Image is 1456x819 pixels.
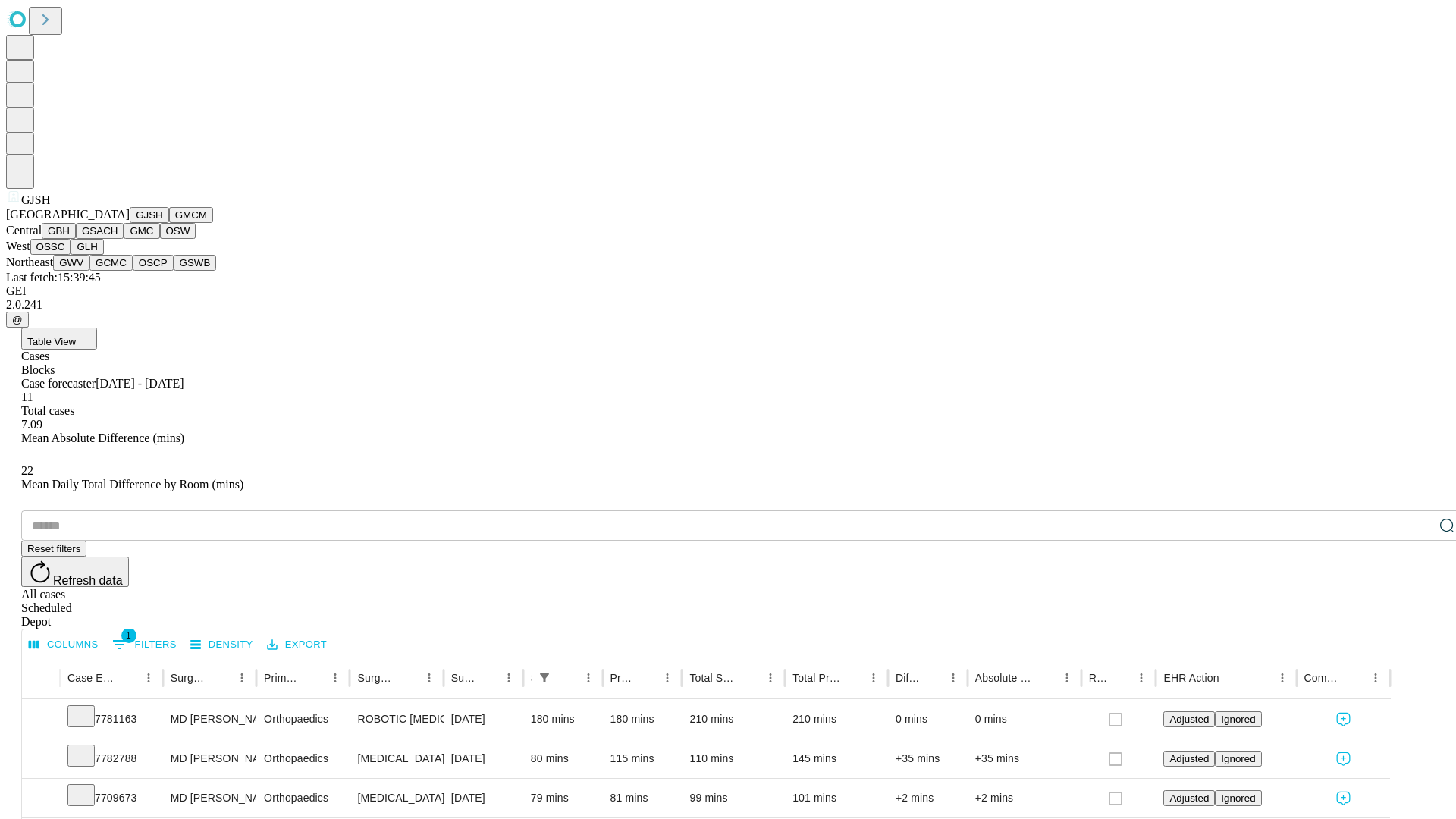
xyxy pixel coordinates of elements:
[1272,667,1293,689] button: Menu
[739,667,760,689] button: Sort
[1163,672,1219,684] div: EHR Action
[792,672,840,684] div: Total Predicted Duration
[557,667,578,689] button: Sort
[130,207,169,223] button: GJSH
[1056,667,1078,689] button: Menu
[210,667,231,689] button: Sort
[921,667,943,689] button: Sort
[89,255,133,271] button: GCMC
[1109,667,1131,689] button: Sort
[124,223,159,239] button: GMC
[610,739,675,778] div: 115 mins
[531,700,595,739] div: 180 mins
[160,223,196,239] button: OSW
[1089,672,1109,684] div: Resolved in EHR
[1035,667,1056,689] button: Sort
[1221,667,1242,689] button: Sort
[67,779,155,817] div: 7709673
[1215,711,1261,727] button: Ignored
[357,779,435,817] div: [MEDICAL_DATA] WITH [MEDICAL_DATA] REPAIR
[133,255,174,271] button: OSCP
[76,223,124,239] button: GSACH
[6,224,42,237] span: Central
[419,667,440,689] button: Menu
[6,240,30,253] span: West
[531,672,532,684] div: Scheduled In Room Duration
[792,779,880,817] div: 101 mins
[30,786,52,812] button: Expand
[896,700,960,739] div: 0 mins
[171,700,249,739] div: MD [PERSON_NAME] [PERSON_NAME] Md
[357,739,435,778] div: [MEDICAL_DATA] [MEDICAL_DATA]
[67,672,115,684] div: Case Epic Id
[397,667,419,689] button: Sort
[27,543,80,554] span: Reset filters
[27,336,76,347] span: Table View
[451,779,516,817] div: [DATE]
[1169,753,1209,764] span: Adjusted
[1304,672,1342,684] div: Comments
[121,628,136,643] span: 1
[689,779,777,817] div: 99 mins
[303,667,325,689] button: Sort
[975,672,1034,684] div: Absolute Difference
[357,700,435,739] div: ROBOTIC [MEDICAL_DATA] KNEE TOTAL
[896,739,960,778] div: +35 mins
[6,298,1450,312] div: 2.0.241
[689,672,737,684] div: Total Scheduled Duration
[53,255,89,271] button: GWV
[863,667,884,689] button: Menu
[12,314,23,325] span: @
[896,672,920,684] div: Difference
[1344,667,1365,689] button: Sort
[174,255,217,271] button: GSWB
[1221,714,1255,725] span: Ignored
[975,700,1074,739] div: 0 mins
[1169,714,1209,725] span: Adjusted
[6,256,53,268] span: Northeast
[6,312,29,328] button: @
[71,239,103,255] button: GLH
[21,404,74,417] span: Total cases
[108,632,180,657] button: Show filters
[610,779,675,817] div: 81 mins
[842,667,863,689] button: Sort
[1163,751,1215,767] button: Adjusted
[534,667,555,689] div: 1 active filter
[689,700,777,739] div: 210 mins
[325,667,346,689] button: Menu
[30,746,52,773] button: Expand
[635,667,657,689] button: Sort
[1365,667,1386,689] button: Menu
[263,633,331,657] button: Export
[21,478,243,491] span: Mean Daily Total Difference by Room (mins)
[760,667,781,689] button: Menu
[1221,792,1255,804] span: Ignored
[231,667,253,689] button: Menu
[21,391,33,403] span: 11
[1163,711,1215,727] button: Adjusted
[6,271,101,284] span: Last fetch: 15:39:45
[1169,792,1209,804] span: Adjusted
[531,739,595,778] div: 80 mins
[477,667,498,689] button: Sort
[610,672,635,684] div: Predicted In Room Duration
[21,431,184,444] span: Mean Absolute Difference (mins)
[169,207,213,223] button: GMCM
[792,739,880,778] div: 145 mins
[96,377,184,390] span: [DATE] - [DATE]
[67,700,155,739] div: 7781163
[30,707,52,733] button: Expand
[53,574,123,587] span: Refresh data
[138,667,159,689] button: Menu
[578,667,599,689] button: Menu
[21,541,86,557] button: Reset filters
[21,377,96,390] span: Case forecaster
[30,239,71,255] button: OSSC
[534,667,555,689] button: Show filters
[21,557,129,587] button: Refresh data
[21,193,50,206] span: GJSH
[943,667,964,689] button: Menu
[6,208,130,221] span: [GEOGRAPHIC_DATA]
[171,739,249,778] div: MD [PERSON_NAME] [PERSON_NAME] Md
